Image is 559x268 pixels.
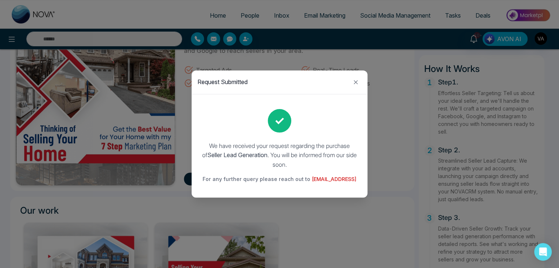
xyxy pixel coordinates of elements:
strong: Seller Lead Generation [207,151,267,159]
p: For any further query please reach out to [200,175,359,183]
p: We have received your request regarding the purchase of . You will be informed from our side soon. [200,141,359,170]
a: [EMAIL_ADDRESS] [312,176,356,182]
button: Close modal [350,76,362,88]
div: Open Intercom Messenger [534,243,552,261]
h2: Request Submitted [197,79,248,86]
div: ✓ [268,109,291,133]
